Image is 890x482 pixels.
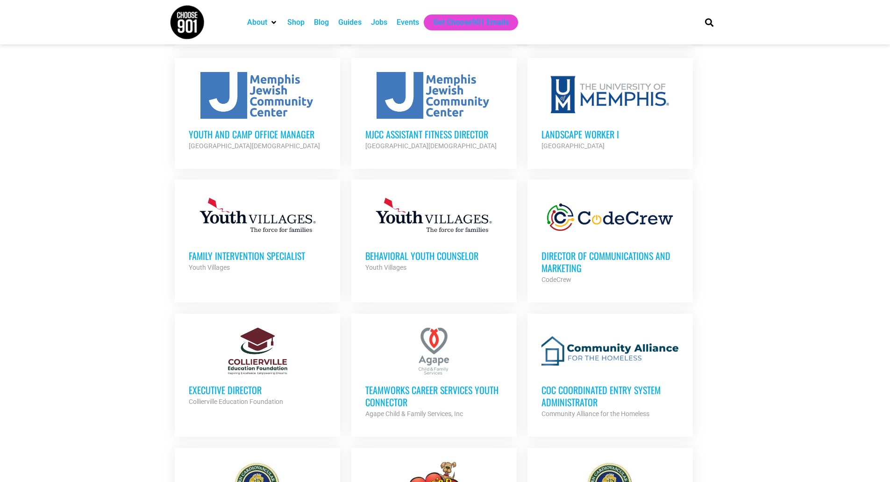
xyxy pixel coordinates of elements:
[365,128,503,140] h3: MJCC Assistant Fitness Director
[541,128,679,140] h3: Landscape Worker I
[541,276,571,283] strong: CodeCrew
[365,410,463,417] strong: Agape Child & Family Services, Inc
[365,264,406,271] strong: Youth Villages
[351,58,517,165] a: MJCC Assistant Fitness Director [GEOGRAPHIC_DATA][DEMOGRAPHIC_DATA]
[527,314,693,433] a: CoC Coordinated Entry System Administrator Community Alliance for the Homeless
[189,264,230,271] strong: Youth Villages
[527,58,693,165] a: Landscape Worker I [GEOGRAPHIC_DATA]
[541,250,679,274] h3: Director of Communications and Marketing
[175,58,340,165] a: Youth and Camp Office Manager [GEOGRAPHIC_DATA][DEMOGRAPHIC_DATA]
[351,180,517,287] a: Behavioral Youth Counselor Youth Villages
[287,17,305,28] a: Shop
[365,142,497,150] strong: [GEOGRAPHIC_DATA][DEMOGRAPHIC_DATA]
[189,398,283,405] strong: Collierville Education Foundation
[247,17,267,28] a: About
[338,17,362,28] a: Guides
[365,250,503,262] h3: Behavioral Youth Counselor
[189,250,326,262] h3: Family Intervention Specialist
[175,180,340,287] a: Family Intervention Specialist Youth Villages
[189,128,326,140] h3: Youth and Camp Office Manager
[397,17,419,28] a: Events
[365,384,503,408] h3: TeamWorks Career Services Youth Connector
[371,17,387,28] a: Jobs
[242,14,283,30] div: About
[314,17,329,28] a: Blog
[189,384,326,396] h3: Executive Director
[541,142,605,150] strong: [GEOGRAPHIC_DATA]
[189,142,320,150] strong: [GEOGRAPHIC_DATA][DEMOGRAPHIC_DATA]
[541,410,649,417] strong: Community Alliance for the Homeless
[433,17,509,28] a: Get Choose901 Emails
[175,314,340,421] a: Executive Director Collierville Education Foundation
[541,384,679,408] h3: CoC Coordinated Entry System Administrator
[351,314,517,433] a: TeamWorks Career Services Youth Connector Agape Child & Family Services, Inc
[242,14,689,30] nav: Main nav
[527,180,693,299] a: Director of Communications and Marketing CodeCrew
[701,14,717,30] div: Search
